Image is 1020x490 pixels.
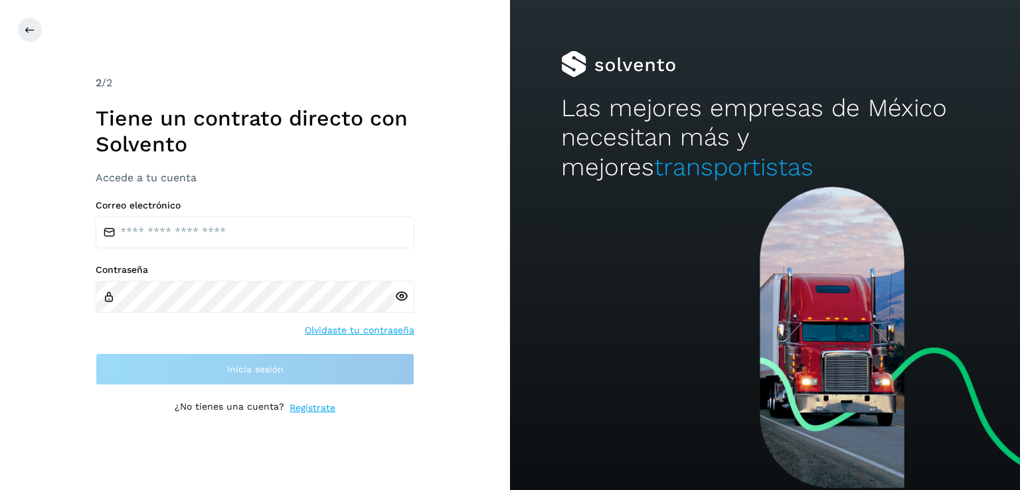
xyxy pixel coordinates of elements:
div: /2 [96,75,414,91]
span: Inicia sesión [227,365,284,374]
a: Regístrate [290,401,335,415]
h1: Tiene un contrato directo con Solvento [96,106,414,157]
label: Contraseña [96,264,414,276]
a: Olvidaste tu contraseña [305,323,414,337]
h2: Las mejores empresas de México necesitan más y mejores [561,94,969,182]
span: 2 [96,76,102,89]
p: ¿No tienes una cuenta? [175,401,284,415]
span: transportistas [654,153,813,181]
button: Inicia sesión [96,353,414,385]
label: Correo electrónico [96,200,414,211]
h3: Accede a tu cuenta [96,171,414,184]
